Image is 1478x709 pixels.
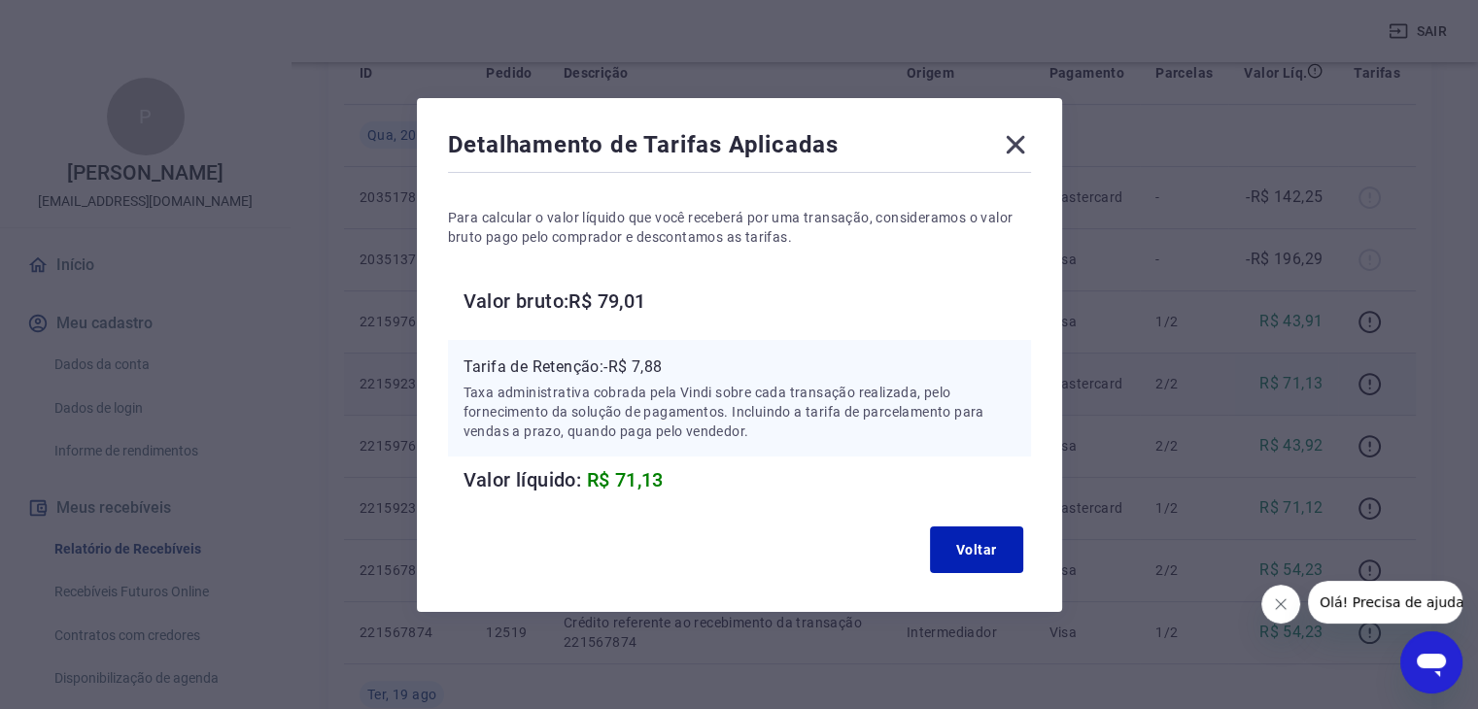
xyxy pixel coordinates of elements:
iframe: Botão para abrir a janela de mensagens [1400,631,1462,693]
iframe: Fechar mensagem [1261,585,1300,624]
span: Olá! Precisa de ajuda? [12,14,163,29]
p: Taxa administrativa cobrada pela Vindi sobre cada transação realizada, pelo fornecimento da soluç... [464,383,1015,441]
span: R$ 71,13 [587,468,664,491]
h6: Valor líquido: [464,464,1031,495]
h6: Valor bruto: R$ 79,01 [464,286,1031,317]
button: Voltar [930,526,1023,573]
p: Tarifa de Retenção: -R$ 7,88 [464,355,1015,379]
iframe: Mensagem da empresa [1308,581,1462,624]
p: Para calcular o valor líquido que você receberá por uma transação, consideramos o valor bruto pag... [448,208,1031,247]
div: Detalhamento de Tarifas Aplicadas [448,129,1031,168]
